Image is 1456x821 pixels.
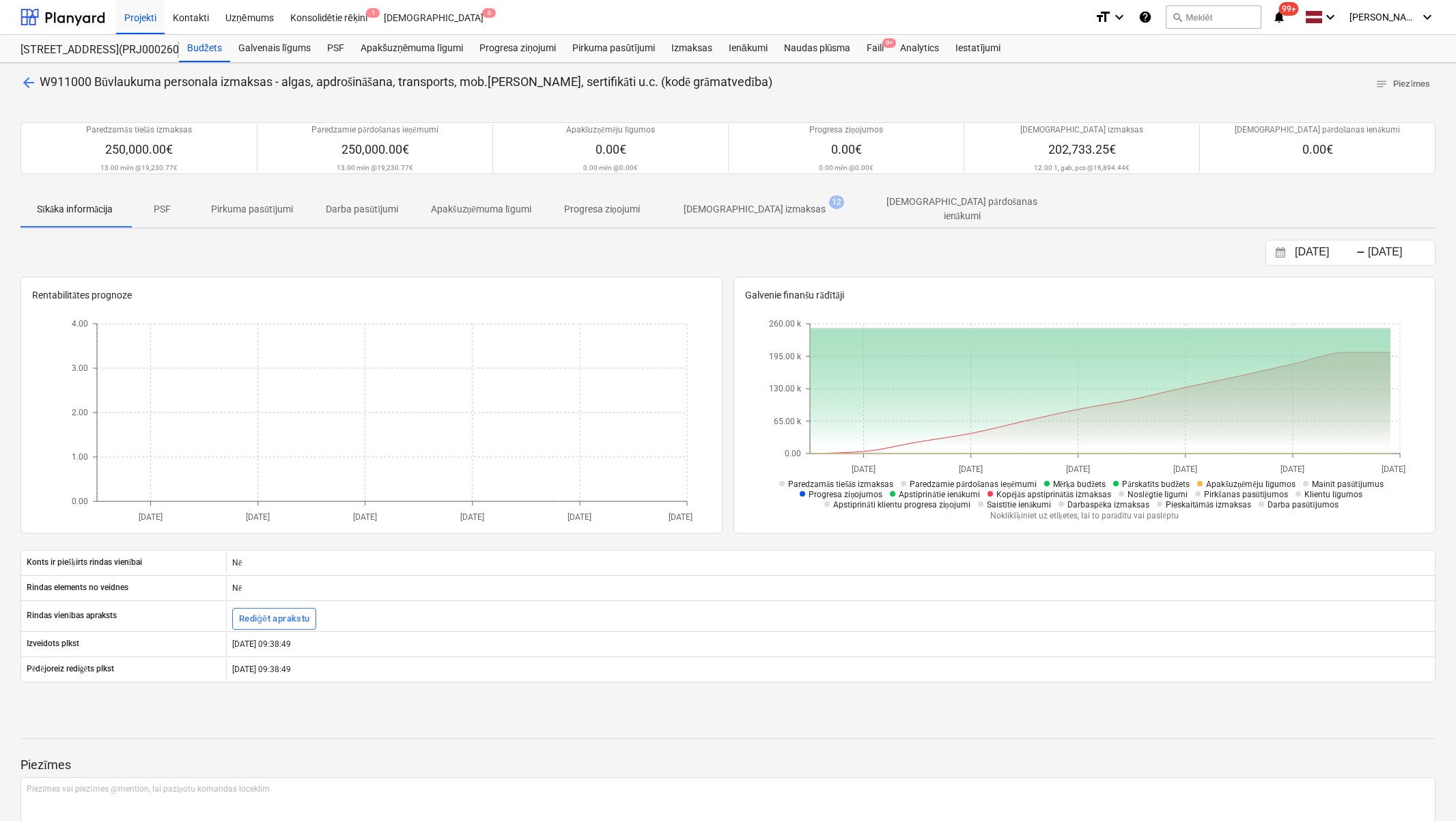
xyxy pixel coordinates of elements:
[341,142,409,156] span: 250,000.00€
[86,124,191,136] p: Paredzamās tiešās izmaksas
[352,35,471,62] a: Apakšuzņēmuma līgumi
[1034,163,1130,172] p: 12.00 1, gab, pcs @ 16,894.44€
[72,497,88,506] tspan: 0.00
[858,35,892,62] div: Faili
[27,638,79,650] p: Izveidots plkst
[1204,490,1288,499] span: Pirkšanas pasūtījumos
[1172,12,1183,23] span: search
[1375,78,1388,90] span: notes
[460,512,484,522] tspan: [DATE]
[869,195,1055,223] p: [DEMOGRAPHIC_DATA] pārdošanas ienākumi
[211,202,293,217] p: Pirkuma pasūtījumi
[1053,479,1106,489] span: Mērķa budžets
[1138,9,1152,25] i: Zināšanu pamats
[1304,490,1362,499] span: Klientu līgumos
[564,202,640,217] p: Progresa ziņojumi
[1122,479,1190,489] span: Pārskatīts budžets
[226,577,1435,599] div: Nē
[1370,74,1436,95] button: Piezīmes
[72,363,88,373] tspan: 3.00
[1382,464,1405,474] tspan: [DATE]
[910,479,1036,489] span: Paredzamie pārdošanas ieņēmumi
[819,163,873,172] p: 0.00 mēn @ 0.00€
[326,202,398,217] p: Darba pasūtījumi
[337,163,413,172] p: 13.00 mēn @ 19,230.77€
[892,35,947,62] a: Analytics
[1302,142,1333,156] span: 0.00€
[564,35,663,62] a: Pirkuma pasūtījumi
[226,658,1435,680] div: [DATE] 09:38:49
[27,663,114,675] p: Pēdējoreiz rediģēts plkst
[1272,9,1286,25] i: notifications
[105,142,173,156] span: 250,000.00€
[139,512,163,522] tspan: [DATE]
[774,417,802,426] tspan: 65.00 k
[769,319,802,329] tspan: 260.00 k
[1095,9,1111,25] i: format_size
[809,490,882,499] span: Progresa ziņojumos
[829,195,844,209] span: 12
[32,288,711,303] p: Rentabilitātes prognoze
[1269,245,1292,261] button: Interact with the calendar and add the check-in date for your trip.
[1279,2,1299,16] span: 99+
[663,35,720,62] a: Izmaksas
[20,74,37,91] span: arrow_back
[145,202,178,217] p: PSF
[319,35,352,62] a: PSF
[1349,12,1418,23] span: [PERSON_NAME]
[1356,249,1365,257] div: -
[471,35,564,62] div: Progresa ziņojumi
[831,142,862,156] span: 0.00€
[1111,9,1128,25] i: keyboard_arrow_down
[239,611,309,627] div: Rediģēt aprakstu
[566,124,656,136] p: Apakšuzņēmēju līgumos
[40,74,772,89] span: W911000 Būvlaukuma personala izmaksas - algas, apdrošināšana, transports, mob.sakari, sertifikāti...
[1173,464,1197,474] tspan: [DATE]
[833,500,970,510] span: Apstiprināti klientu progresa ziņojumi
[230,35,319,62] div: Galvenais līgums
[1066,464,1090,474] tspan: [DATE]
[100,163,177,172] p: 13.00 mēn @ 19,230.77€
[37,202,113,217] p: Sīkāka informācija
[1235,124,1399,136] p: [DEMOGRAPHIC_DATA] pārdošanas ienākumi
[858,35,892,62] a: Faili9+
[1166,500,1252,510] span: Pieskaitāmās izmaksas
[226,552,1435,574] div: Nē
[1365,243,1435,262] input: Beigu datums
[1166,5,1261,29] button: Meklēt
[1206,479,1296,489] span: Apakšuzņēmēju līgumos
[1048,142,1116,156] span: 202,733.25€
[1128,490,1188,499] span: Noslēgtie līgumi
[882,38,896,48] span: 9+
[482,8,496,18] span: 6
[27,582,128,594] p: Rindas elements no veidnes
[179,35,230,62] div: Budžets
[311,124,438,136] p: Paredzamie pārdošanas ieņēmumi
[785,449,801,458] tspan: 0.00
[1388,755,1456,821] iframe: Chat Widget
[669,512,692,522] tspan: [DATE]
[996,490,1111,499] span: Kopējās apstiprinātās izmaksas
[72,319,88,329] tspan: 4.00
[1312,479,1384,489] span: Mainīt pasūtījumus
[596,142,626,156] span: 0.00€
[987,500,1052,510] span: Saistītie ienākumi
[1419,9,1436,25] i: keyboard_arrow_down
[226,633,1435,655] div: [DATE] 09:38:49
[809,124,883,136] p: Progresa ziņojumos
[776,35,859,62] a: Naudas plūsma
[353,512,377,522] tspan: [DATE]
[1067,500,1149,510] span: Darbaspēka izmaksas
[27,557,142,568] p: Konts ir piešķirts rindas vienībai
[899,490,980,499] span: Apstiprinātie ienākumi
[583,163,638,172] p: 0.00 mēn @ 0.00€
[20,43,163,57] div: [STREET_ADDRESS](PRJ0002600) 2601946
[852,464,876,474] tspan: [DATE]
[1020,124,1143,136] p: [DEMOGRAPHIC_DATA] izmaksas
